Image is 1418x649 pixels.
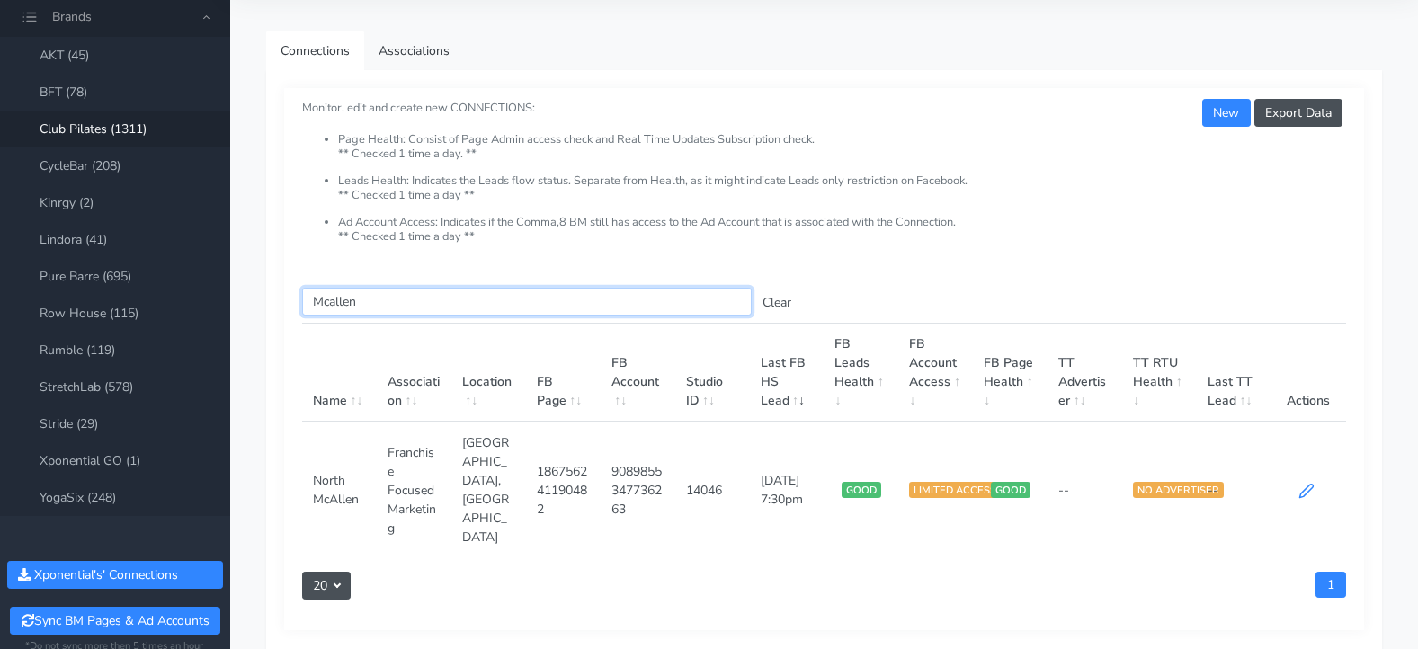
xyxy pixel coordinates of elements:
small: Monitor, edit and create new CONNECTIONS: [302,85,1346,244]
button: Xponential's' Connections [7,561,223,589]
span: NO ADVERTISER [1133,482,1224,498]
span: Brands [52,8,92,25]
button: 20 [302,572,351,600]
td: 14046 [675,422,750,557]
th: TT RTU Health [1122,324,1197,422]
a: 1 [1315,572,1346,598]
td: Franchise Focused Marketing [377,422,451,557]
button: New [1202,99,1250,127]
th: Last FB HS Lead [750,324,825,422]
td: [GEOGRAPHIC_DATA],[GEOGRAPHIC_DATA] [451,422,526,557]
th: Name [302,324,377,422]
th: FB Account Access [898,324,973,422]
td: North McAllen [302,422,377,557]
li: Leads Health: Indicates the Leads flow status. Separate from Health, as it might indicate Leads o... [338,174,1346,216]
td: 186756241190482 [526,422,601,557]
th: Location [451,324,526,422]
span: GOOD [991,482,1030,498]
th: Last TT Lead [1197,324,1271,422]
th: FB Account [601,324,675,422]
button: Export Data [1254,99,1342,127]
button: Clear [752,289,802,316]
th: Association [377,324,451,422]
td: [DATE] 7:30pm [750,422,825,557]
th: Studio ID [675,324,750,422]
td: -- [1197,422,1271,557]
th: FB Page [526,324,601,422]
li: Page Health: Consist of Page Admin access check and Real Time Updates Subscription check. ** Chec... [338,133,1346,174]
a: Associations [364,31,464,71]
button: Sync BM Pages & Ad Accounts [10,607,219,635]
th: Actions [1271,324,1346,422]
a: Connections [266,31,364,71]
input: enter text you want to search [302,288,752,316]
th: FB Page Health [973,324,1048,422]
span: LIMITED ACCESS [909,482,1001,498]
td: -- [1048,422,1122,557]
th: TT Advertiser [1048,324,1122,422]
th: FB Leads Health [824,324,898,422]
li: Ad Account Access: Indicates if the Comma,8 BM still has access to the Ad Account that is associa... [338,216,1346,244]
span: GOOD [842,482,881,498]
td: 9089855347736263 [601,422,675,557]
